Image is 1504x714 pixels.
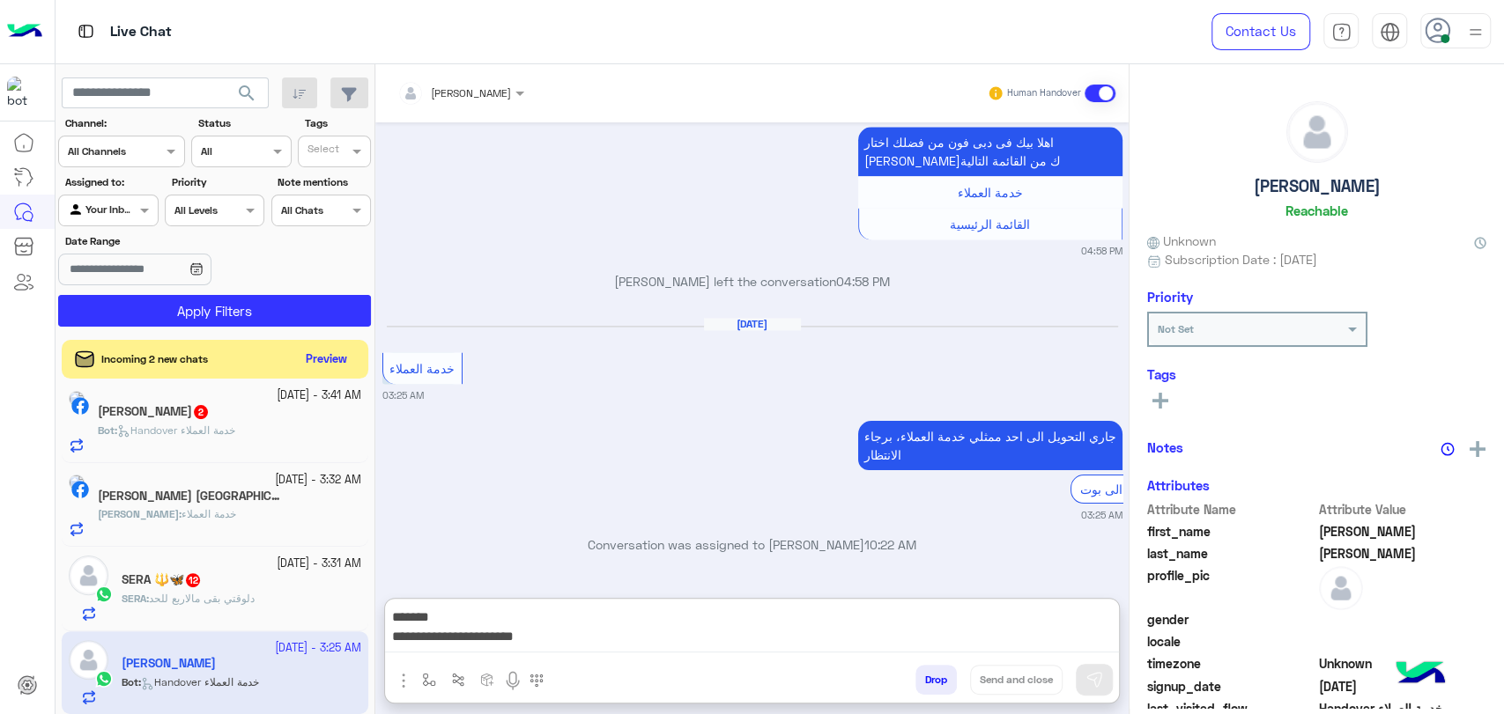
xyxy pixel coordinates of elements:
button: Trigger scenario [444,665,473,694]
small: 03:25 AM [1081,508,1122,522]
button: Apply Filters [58,295,371,327]
img: make a call [530,674,544,688]
label: Tags [305,115,369,131]
img: Logo [7,13,42,50]
img: add [1470,441,1485,457]
p: Live Chat [110,20,172,44]
button: create order [473,665,502,694]
span: Unknown [1147,232,1216,250]
span: 04:58 PM [836,274,890,289]
span: search [236,83,257,104]
div: Select [305,141,339,161]
h6: Notes [1147,439,1183,455]
b: : [122,592,149,605]
span: timezone [1147,654,1315,673]
span: locale [1147,632,1315,651]
small: [DATE] - 3:31 AM [277,556,361,572]
label: Date Range [65,233,263,249]
img: tab [75,20,97,42]
label: Note mentions [278,174,368,190]
span: 2 [194,405,208,419]
b: : [98,423,117,437]
div: الرجوع الى بوت [1071,475,1171,504]
span: Incoming 2 new chats [101,351,208,367]
h5: Omar M. Wahba [98,489,282,504]
img: picture [69,391,85,407]
span: Mahmoud [1319,522,1487,541]
label: Priority [172,174,263,190]
a: Contact Us [1211,13,1310,50]
span: خدمة العملاء [958,185,1023,200]
h6: Tags [1147,366,1486,382]
small: [DATE] - 3:41 AM [277,387,361,404]
p: 10/1/2025, 4:58 PM [858,127,1122,176]
span: 2025-01-10T11:32:35.521Z [1319,677,1487,696]
span: Bot [98,423,115,437]
img: select flow [422,673,436,687]
span: gender [1147,610,1315,629]
small: Human Handover [1007,86,1081,100]
span: [PERSON_NAME] [431,86,511,99]
span: first_name [1147,522,1315,541]
label: Status [198,115,289,131]
img: Facebook [71,397,89,415]
span: null [1319,610,1487,629]
img: hulul-logo.png [1389,644,1451,705]
span: profile_pic [1147,566,1315,607]
span: signup_date [1147,677,1315,696]
span: Ahmed [1319,544,1487,563]
h6: Attributes [1147,477,1210,493]
img: send attachment [393,670,414,691]
button: Drop [915,665,957,695]
h5: [PERSON_NAME] [1254,176,1381,196]
span: Attribute Name [1147,500,1315,519]
h6: Reachable [1285,202,1348,218]
img: defaultAdmin.png [1319,566,1363,610]
img: picture [69,475,85,490]
img: tab [1331,22,1352,42]
img: tab [1380,22,1400,42]
small: 03:25 AM [382,388,424,402]
span: null [1319,632,1487,651]
span: Handover خدمة العملاء [117,423,235,437]
h5: Mahmoud Sliman [98,404,210,419]
h6: [DATE] [704,318,801,330]
span: خدمة العملاء [389,361,455,376]
small: 04:58 PM [1081,244,1122,258]
span: 12 [186,573,200,587]
label: Channel: [65,115,183,131]
span: Subscription Date : [DATE] [1165,250,1317,269]
a: tab [1323,13,1359,50]
img: send voice note [502,670,523,691]
button: Preview [299,347,355,372]
span: خدمة العملاء [182,507,236,520]
span: Unknown [1319,654,1487,673]
button: search [226,77,269,115]
img: send message [1085,671,1103,688]
img: profile [1464,21,1486,43]
span: دلوقتي بقى مالاربع للحد [149,592,255,605]
p: [PERSON_NAME] left the conversation [382,272,1122,291]
span: القائمة الرئيسية [950,217,1030,232]
b: Not Set [1158,322,1194,335]
img: create order [480,673,494,687]
img: Trigger scenario [451,673,465,687]
img: notes [1441,442,1455,456]
p: Conversation was assigned to [PERSON_NAME] [382,535,1122,554]
h6: Priority [1147,289,1193,305]
img: defaultAdmin.png [1287,102,1347,162]
small: [DATE] - 3:32 AM [275,472,361,489]
img: defaultAdmin.png [69,556,108,595]
b: : [98,507,182,520]
span: last_name [1147,544,1315,563]
span: Attribute Value [1319,500,1487,519]
button: Send and close [970,665,1063,695]
span: 10:22 AM [864,537,916,552]
p: 5/10/2025, 3:25 AM [858,421,1122,470]
img: 1403182699927242 [7,77,39,108]
img: Facebook [71,481,89,498]
label: Assigned to: [65,174,156,190]
button: select flow [415,665,444,694]
h5: SERA 🔱🦋 [122,572,202,587]
span: [PERSON_NAME] [98,507,179,520]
